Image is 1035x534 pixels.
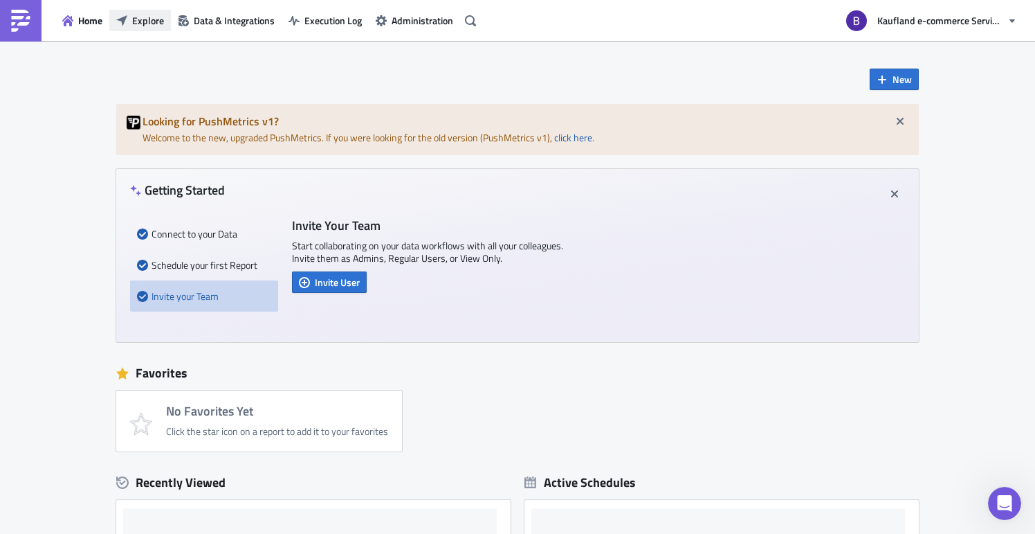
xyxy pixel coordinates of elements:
[78,13,102,28] span: Home
[166,404,388,418] h4: No Favorites Yet
[292,272,367,293] button: Invite User
[116,363,919,384] div: Favorites
[554,130,592,145] a: click here
[30,441,62,451] span: Home
[845,9,868,33] img: Avatar
[201,22,228,50] img: Profile image for Łukasz
[238,22,263,47] div: Close
[185,407,277,462] button: Help
[166,425,388,438] div: Click the star icon on a report to add it to your favorites
[92,407,184,462] button: Messages
[137,218,271,249] div: Connect to your Data
[137,249,271,281] div: Schedule your first Report
[62,196,1027,207] span: Hello Bharti, it is limitation coming from Tableau REST API: [URL][DOMAIN_NAME] If a crosstab is ...
[10,10,32,32] img: PushMetrics
[28,354,248,368] div: Check our Documentation
[877,13,1002,28] span: Kaufland e-commerce Services GmbH & Co. KG
[315,275,360,290] span: Invite User
[838,6,1025,36] button: Kaufland e-commerce Services GmbH & Co. KG
[870,69,919,90] button: New
[28,27,147,47] img: logo
[143,116,908,127] h5: Looking for PushMetrics v1?
[292,218,569,233] h4: Invite Your Team
[28,398,248,412] h2: Book a demo
[116,472,511,493] div: Recently Viewed
[62,209,142,224] div: [PERSON_NAME]
[109,10,171,31] button: Explore
[28,98,249,122] p: Hi Bharti 👋
[115,441,163,451] span: Messages
[15,184,262,235] div: Profile image for ŁukaszHello Bharti, it is limitation coming from Tableau REST API: [URL][DOMAIN...
[369,10,460,31] button: Administration
[524,474,636,490] div: Active Schedules
[28,314,248,328] h2: Read our Docs
[171,10,282,31] button: Data & Integrations
[145,209,183,224] div: • [DATE]
[14,163,263,235] div: Recent messageProfile image for ŁukaszHello Bharti, it is limitation coming from Tableau REST API...
[116,104,919,155] div: Welcome to the new, upgraded PushMetrics. If you were looking for the old version (PushMetrics v1...
[219,441,241,451] span: Help
[892,72,912,87] span: New
[137,281,271,312] div: Invite your Team
[174,22,202,50] img: Profile image for Zsolt
[28,122,249,145] p: How can we help?
[14,242,263,295] div: Send us a messageWe typically reply in under 30 minutes
[28,175,248,189] div: Recent message
[28,269,231,283] div: We typically reply in under 30 minutes
[282,10,369,31] button: Execution Log
[15,343,262,380] div: Check our Documentation
[194,13,275,28] span: Data & Integrations
[132,13,164,28] span: Explore
[304,13,362,28] span: Execution Log
[392,13,453,28] span: Administration
[55,10,109,31] button: Home
[28,254,231,269] div: Send us a message
[28,195,56,223] img: Profile image for Łukasz
[292,240,569,265] p: Start collaborating on your data workflows with all your colleagues. Invite them as Admins, Regul...
[130,183,225,197] h4: Getting Started
[988,487,1021,520] iframe: Intercom live chat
